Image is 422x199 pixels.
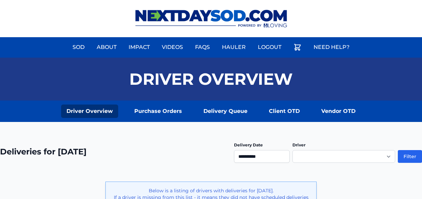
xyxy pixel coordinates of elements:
[61,105,118,118] a: Driver Overview
[264,105,305,118] a: Client OTD
[398,150,422,163] button: Filter
[198,105,253,118] a: Delivery Queue
[158,39,187,55] a: Videos
[292,142,306,147] label: Driver
[129,105,187,118] a: Purchase Orders
[129,71,293,87] h1: Driver Overview
[191,39,214,55] a: FAQs
[316,105,361,118] a: Vendor OTD
[310,39,354,55] a: Need Help?
[93,39,121,55] a: About
[125,39,154,55] a: Impact
[254,39,285,55] a: Logout
[234,142,263,147] label: Delivery Date
[218,39,250,55] a: Hauler
[68,39,89,55] a: Sod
